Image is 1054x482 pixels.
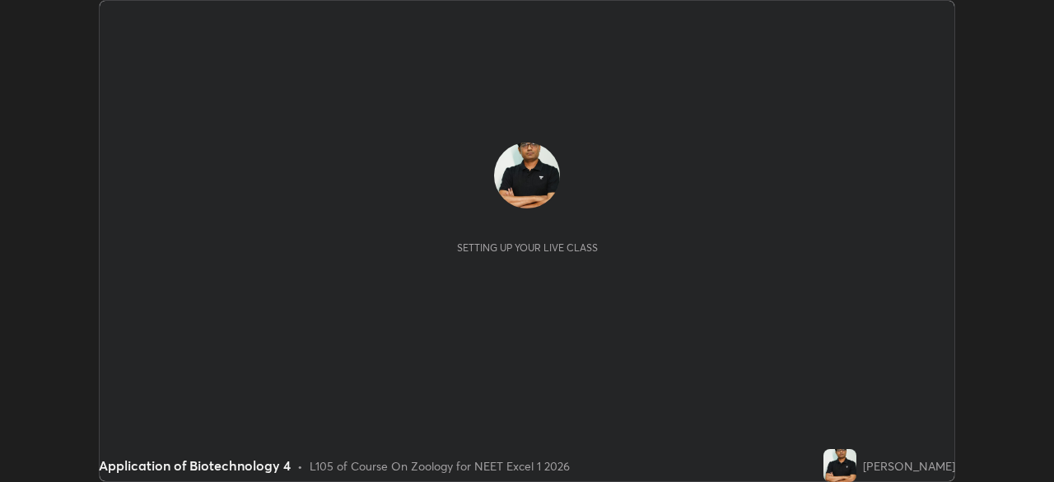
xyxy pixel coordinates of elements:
[297,457,303,475] div: •
[494,143,560,208] img: 949fdf8e776c44239d50da6cd554c825.jpg
[823,449,856,482] img: 949fdf8e776c44239d50da6cd554c825.jpg
[310,457,570,475] div: L105 of Course On Zoology for NEET Excel 1 2026
[99,456,291,475] div: Application of Biotechnology 4
[457,241,598,254] div: Setting up your live class
[863,457,955,475] div: [PERSON_NAME]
